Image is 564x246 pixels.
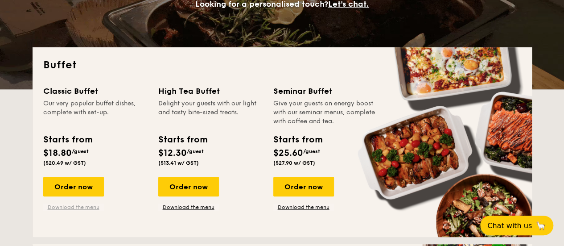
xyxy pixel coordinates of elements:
[43,204,104,211] a: Download the menu
[273,85,378,97] div: Seminar Buffet
[43,148,72,158] span: $18.80
[303,148,320,154] span: /guest
[273,160,315,166] span: ($27.90 w/ GST)
[43,85,148,97] div: Classic Buffet
[535,221,546,231] span: 🦙
[158,133,207,146] div: Starts from
[273,148,303,158] span: $25.60
[158,148,187,158] span: $12.30
[480,216,553,235] button: Chat with us🦙
[273,177,334,196] div: Order now
[487,221,532,230] span: Chat with us
[273,204,334,211] a: Download the menu
[158,160,199,166] span: ($13.41 w/ GST)
[158,204,219,211] a: Download the menu
[43,99,148,126] div: Our very popular buffet dishes, complete with set-up.
[273,133,322,146] div: Starts from
[43,133,92,146] div: Starts from
[43,177,104,196] div: Order now
[43,58,521,72] h2: Buffet
[187,148,204,154] span: /guest
[43,160,86,166] span: ($20.49 w/ GST)
[72,148,89,154] span: /guest
[158,85,263,97] div: High Tea Buffet
[158,99,263,126] div: Delight your guests with our light and tasty bite-sized treats.
[158,177,219,196] div: Order now
[273,99,378,126] div: Give your guests an energy boost with our seminar menus, complete with coffee and tea.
